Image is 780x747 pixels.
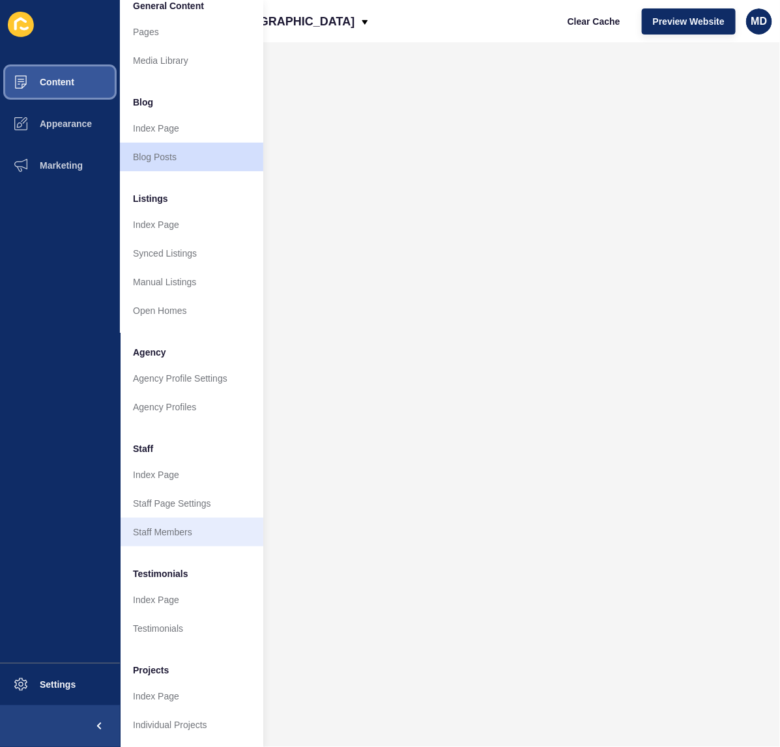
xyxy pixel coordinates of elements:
[653,15,725,28] span: Preview Website
[120,268,263,296] a: Manual Listings
[120,614,263,643] a: Testimonials
[120,393,263,421] a: Agency Profiles
[120,46,263,75] a: Media Library
[133,192,168,205] span: Listings
[568,15,620,28] span: Clear Cache
[120,489,263,518] a: Staff Page Settings
[556,8,631,35] button: Clear Cache
[133,346,166,359] span: Agency
[751,15,768,28] span: MD
[120,585,263,614] a: Index Page
[120,114,263,143] a: Index Page
[120,239,263,268] a: Synced Listings
[120,364,263,393] a: Agency Profile Settings
[120,460,263,489] a: Index Page
[133,567,188,580] span: Testimonials
[120,518,263,546] a: Staff Members
[120,711,263,739] a: Individual Projects
[120,682,263,711] a: Index Page
[133,442,153,455] span: Staff
[120,296,263,325] a: Open Homes
[120,143,263,171] a: Blog Posts
[642,8,736,35] button: Preview Website
[133,664,169,677] span: Projects
[120,210,263,239] a: Index Page
[120,18,263,46] a: Pages
[133,96,153,109] span: Blog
